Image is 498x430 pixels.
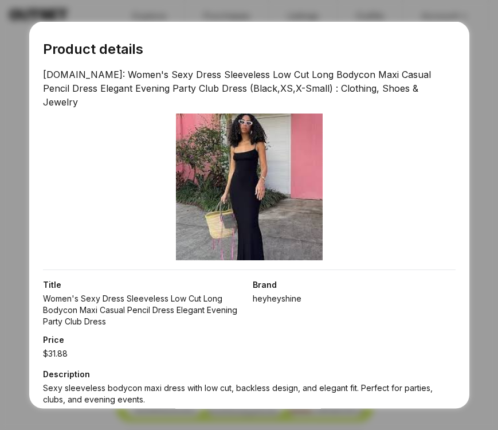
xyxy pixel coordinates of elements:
p: [DOMAIN_NAME]: Women's Sexy Dress Sleeveless Low Cut Long Bodycon Maxi Casual Pencil Dress Elegan... [43,68,456,109]
span: Description [43,369,456,380]
span: Price [43,334,246,346]
span: Women's Sexy Dress Sleeveless Low Cut Long Bodycon Maxi Casual Pencil Dress Elegant Evening Party... [43,293,246,327]
img: Amazon.com: Women's Sexy Dress Sleeveless Low Cut Long Bodycon Maxi Casual Pencil Dress Elegant E... [176,114,323,260]
span: heyheyshine [253,293,456,304]
span: $ 31.88 [43,348,246,359]
h1: Product details [43,40,456,58]
span: Sexy sleeveless bodycon maxi dress with low cut, backless design, and elegant fit. Perfect for pa... [43,382,456,405]
span: Brand [253,279,456,291]
span: Title [43,279,246,291]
